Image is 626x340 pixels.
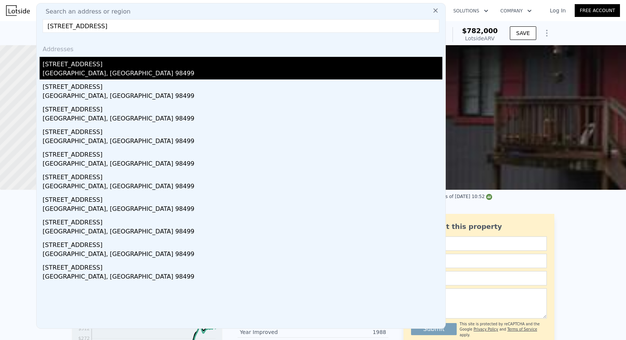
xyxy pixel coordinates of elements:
[43,170,442,182] div: [STREET_ADDRESS]
[539,26,554,41] button: Show Options
[411,271,547,285] input: Phone
[43,79,442,91] div: [STREET_ADDRESS]
[43,69,442,79] div: [GEOGRAPHIC_DATA], [GEOGRAPHIC_DATA] 98499
[575,4,620,17] a: Free Account
[43,57,442,69] div: [STREET_ADDRESS]
[40,39,442,57] div: Addresses
[43,227,442,238] div: [GEOGRAPHIC_DATA], [GEOGRAPHIC_DATA] 98499
[474,327,498,331] a: Privacy Policy
[43,102,442,114] div: [STREET_ADDRESS]
[462,35,498,42] div: Lotside ARV
[462,27,498,35] span: $782,000
[411,323,457,335] button: Submit
[494,4,538,18] button: Company
[240,328,313,336] div: Year Improved
[43,272,442,283] div: [GEOGRAPHIC_DATA], [GEOGRAPHIC_DATA] 98499
[43,19,439,33] input: Enter an address, city, region, neighborhood or zip code
[313,328,386,336] div: 1988
[43,147,442,159] div: [STREET_ADDRESS]
[43,238,442,250] div: [STREET_ADDRESS]
[43,91,442,102] div: [GEOGRAPHIC_DATA], [GEOGRAPHIC_DATA] 98499
[486,194,492,200] img: NWMLS Logo
[43,137,442,147] div: [GEOGRAPHIC_DATA], [GEOGRAPHIC_DATA] 98499
[411,221,547,232] div: Ask about this property
[43,260,442,272] div: [STREET_ADDRESS]
[43,182,442,192] div: [GEOGRAPHIC_DATA], [GEOGRAPHIC_DATA] 98499
[43,125,442,137] div: [STREET_ADDRESS]
[43,204,442,215] div: [GEOGRAPHIC_DATA], [GEOGRAPHIC_DATA] 98499
[510,26,536,40] button: SAVE
[40,7,130,16] span: Search an address or region
[447,4,494,18] button: Solutions
[43,250,442,260] div: [GEOGRAPHIC_DATA], [GEOGRAPHIC_DATA] 98499
[411,236,547,251] input: Name
[78,326,90,331] tspan: $312
[43,114,442,125] div: [GEOGRAPHIC_DATA], [GEOGRAPHIC_DATA] 98499
[43,215,442,227] div: [STREET_ADDRESS]
[43,159,442,170] div: [GEOGRAPHIC_DATA], [GEOGRAPHIC_DATA] 98499
[6,5,30,16] img: Lotside
[411,254,547,268] input: Email
[541,7,575,14] a: Log In
[507,327,537,331] a: Terms of Service
[43,192,442,204] div: [STREET_ADDRESS]
[460,322,547,338] div: This site is protected by reCAPTCHA and the Google and apply.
